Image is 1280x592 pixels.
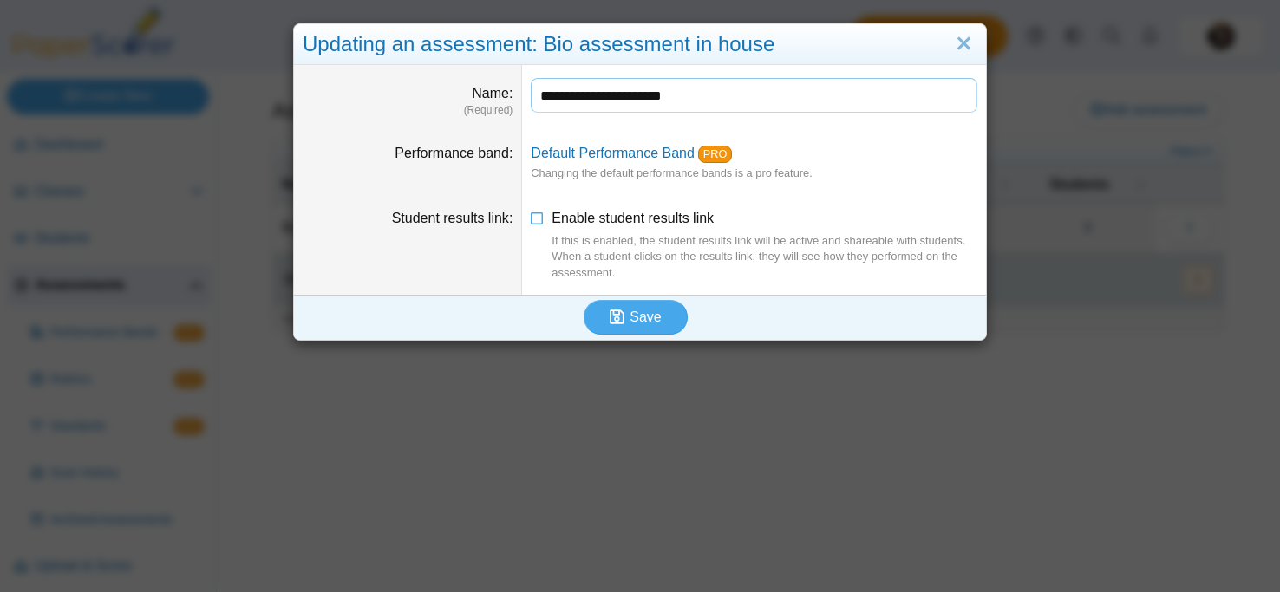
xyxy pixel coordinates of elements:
label: Performance band [395,146,513,160]
span: Enable student results link [552,211,977,281]
label: Student results link [392,211,513,225]
small: Changing the default performance bands is a pro feature. [531,166,812,179]
label: Name [472,86,513,101]
a: PRO [698,146,732,163]
div: Updating an assessment: Bio assessment in house [294,24,986,65]
dfn: (Required) [303,103,513,118]
a: Default Performance Band [531,146,695,160]
a: Close [950,29,977,59]
div: If this is enabled, the student results link will be active and shareable with students. When a s... [552,233,977,281]
button: Save [584,300,688,335]
span: Save [630,309,661,324]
